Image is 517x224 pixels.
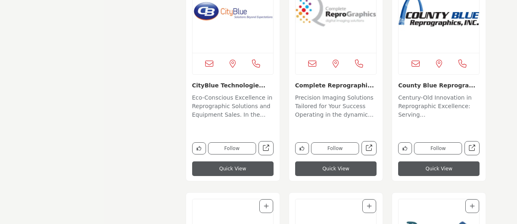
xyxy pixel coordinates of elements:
button: Quick View [398,161,480,176]
h3: Complete Reprographics [295,81,377,89]
button: Like company [398,142,412,154]
a: Add To List [367,203,372,209]
button: Quick View [295,161,377,176]
p: Century-Old Innovation in Reprographic Excellence: Serving [GEOGRAPHIC_DATA][PERSON_NAME] with Pr... [398,94,480,121]
h3: County Blue Reprographics [398,81,480,89]
a: Open county-blue-reprographics in new tab [464,141,480,155]
a: County Blue Reprogra... [398,82,475,89]
h3: CityBlue Technologies [192,81,274,89]
button: Quick View [192,161,274,176]
button: Follow [311,142,359,154]
a: Open complete-reprographics in new tab [361,141,377,155]
a: Add To List [470,203,475,209]
a: Add To List [264,203,269,209]
a: CityBlue Technologie... [192,82,265,89]
p: Eco-Conscious Excellence in Reprographic Solutions and Equipment Sales. In the competitive landsc... [192,94,274,121]
button: Follow [208,142,256,154]
a: Century-Old Innovation in Reprographic Excellence: Serving [GEOGRAPHIC_DATA][PERSON_NAME] with Pr... [398,91,480,121]
button: Like company [295,142,309,154]
a: Complete Reprographi... [295,82,374,89]
a: Open cityblue-technologies in new tab [258,141,274,155]
button: Like company [192,142,206,154]
button: Follow [414,142,462,154]
a: Eco-Conscious Excellence in Reprographic Solutions and Equipment Sales. In the competitive landsc... [192,91,274,121]
p: Precision Imaging Solutions Tailored for Your Success Operating in the dynamic field of reprograp... [295,94,377,121]
a: Precision Imaging Solutions Tailored for Your Success Operating in the dynamic field of reprograp... [295,91,377,121]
